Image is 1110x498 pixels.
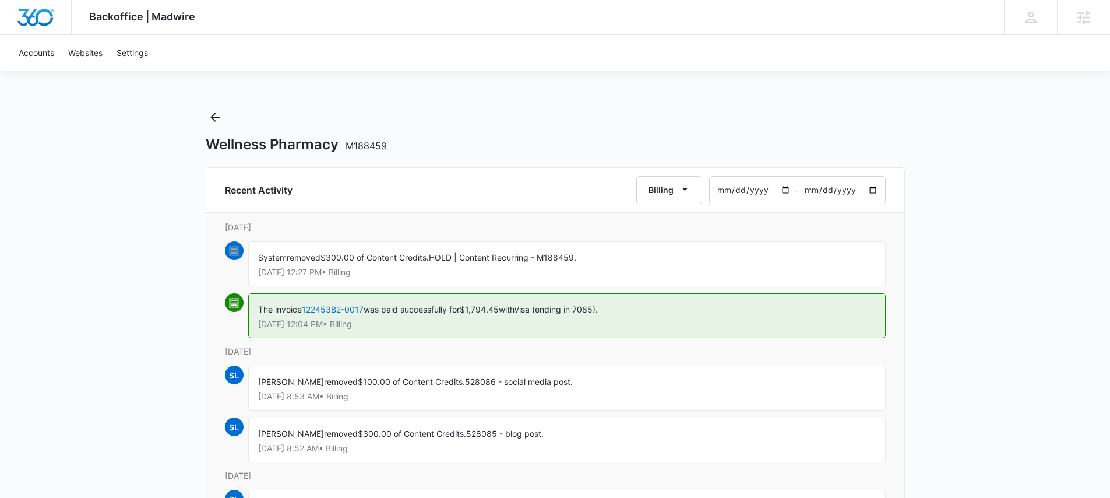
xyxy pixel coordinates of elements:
[324,377,358,387] span: removed
[499,304,514,314] span: with
[324,429,358,439] span: removed
[12,35,61,71] a: Accounts
[346,140,387,152] span: M188459
[61,35,110,71] a: Websites
[466,429,544,439] span: 528085 - blog post.
[206,108,224,127] button: Back
[225,345,886,357] p: [DATE]
[225,366,244,384] span: SL
[258,252,287,262] span: System
[258,392,876,401] p: [DATE] 8:53 AM • Billing
[44,69,104,76] div: Domain Overview
[358,377,465,387] span: $100.00 of Content Credits.
[429,252,576,262] span: HOLD | Content Recurring - M188459.
[89,10,195,23] span: Backoffice | Madwire
[258,268,876,276] p: [DATE] 12:27 PM • Billing
[258,429,324,439] span: [PERSON_NAME]
[460,304,499,314] span: $1,794.45
[225,418,244,436] span: SL
[258,377,324,387] span: [PERSON_NAME]
[364,304,460,314] span: was paid successfully for
[258,320,876,328] p: [DATE] 12:04 PM • Billing
[225,183,293,197] h6: Recent Activity
[795,184,799,197] span: –
[465,377,573,387] span: 528086 - social media post.
[302,304,364,314] a: 122453B2-0017
[320,252,429,262] span: $300.00 of Content Credits.
[258,444,876,453] p: [DATE] 8:52 AM • Billing
[116,68,125,77] img: tab_keywords_by_traffic_grey.svg
[19,30,28,40] img: website_grey.svg
[110,35,155,71] a: Settings
[19,19,28,28] img: logo_orange.svg
[33,19,57,28] div: v 4.0.25
[287,252,320,262] span: removed
[31,68,41,77] img: tab_domain_overview_orange.svg
[514,304,598,314] span: Visa (ending in 7085).
[225,221,886,233] p: [DATE]
[358,429,466,439] span: $300.00 of Content Credits.
[129,69,196,76] div: Keywords by Traffic
[30,30,128,40] div: Domain: [DOMAIN_NAME]
[225,469,886,482] p: [DATE]
[206,136,387,153] h1: Wellness Pharmacy
[636,176,702,204] button: Billing
[258,304,302,314] span: The invoice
